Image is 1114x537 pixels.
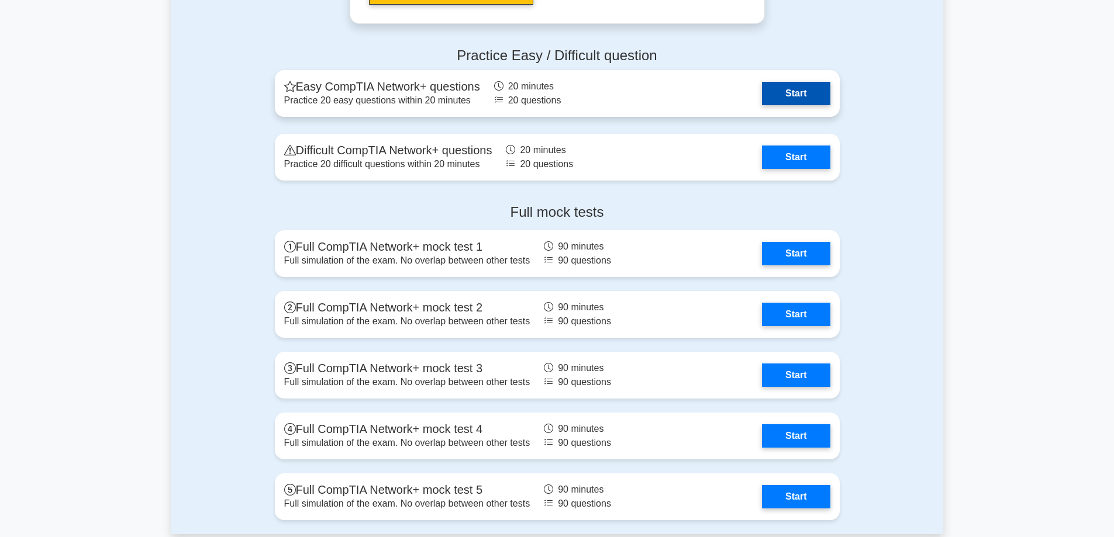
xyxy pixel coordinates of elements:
a: Start [762,303,830,326]
a: Start [762,424,830,448]
a: Start [762,145,830,169]
a: Start [762,485,830,508]
h4: Practice Easy / Difficult question [275,47,840,64]
a: Start [762,242,830,265]
h4: Full mock tests [275,204,840,221]
a: Start [762,82,830,105]
a: Start [762,363,830,387]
